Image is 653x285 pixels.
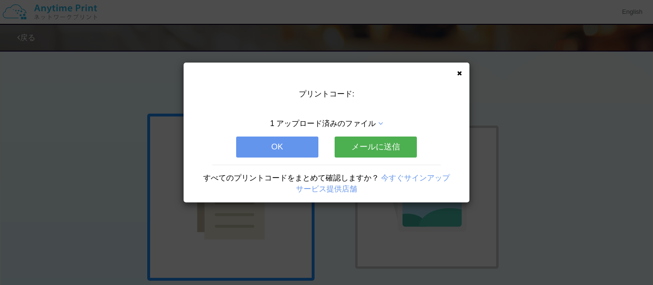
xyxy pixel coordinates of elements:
[203,174,379,182] span: すべてのプリントコードをまとめて確認しますか？
[236,137,318,158] button: OK
[299,90,354,98] span: プリントコード:
[381,174,450,182] a: 今すぐサインアップ
[335,137,417,158] button: メールに送信
[270,119,376,127] span: 1 アップロード済みのファイル
[296,185,357,193] a: サービス提供店舗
